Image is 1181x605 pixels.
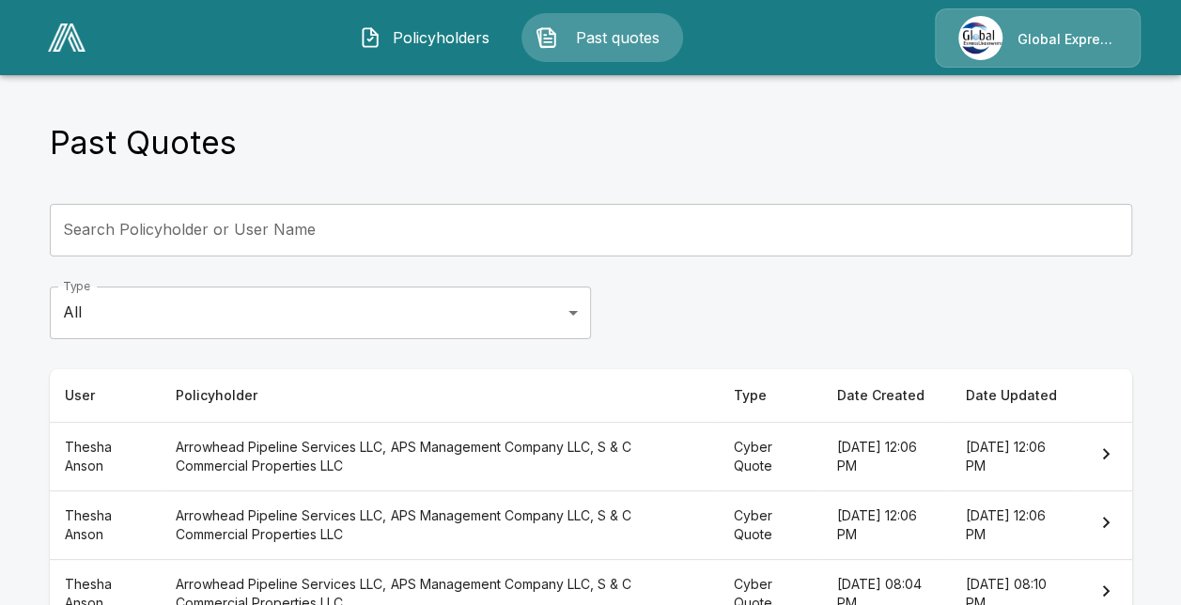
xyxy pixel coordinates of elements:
[719,422,822,490] th: Cyber Quote
[950,422,1079,490] th: [DATE] 12:06 PM
[50,422,162,490] th: Thesha Anson
[822,422,950,490] th: [DATE] 12:06 PM
[161,490,719,559] th: Arrowhead Pipeline Services LLC, APS Management Company LLC, S & C Commercial Properties LLC
[719,369,822,423] th: Type
[50,369,162,423] th: User
[48,23,85,52] img: AA Logo
[359,26,381,49] img: Policyholders Icon
[161,369,719,423] th: Policyholder
[822,369,950,423] th: Date Created
[719,490,822,559] th: Cyber Quote
[566,26,669,49] span: Past quotes
[950,490,1079,559] th: [DATE] 12:06 PM
[389,26,492,49] span: Policyholders
[521,13,683,62] button: Past quotes IconPast quotes
[345,13,506,62] button: Policyholders IconPolicyholders
[536,26,558,49] img: Past quotes Icon
[822,490,950,559] th: [DATE] 12:06 PM
[63,278,90,294] label: Type
[50,490,162,559] th: Thesha Anson
[50,123,237,163] h4: Past Quotes
[161,422,719,490] th: Arrowhead Pipeline Services LLC, APS Management Company LLC, S & C Commercial Properties LLC
[950,369,1079,423] th: Date Updated
[50,287,591,339] div: All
